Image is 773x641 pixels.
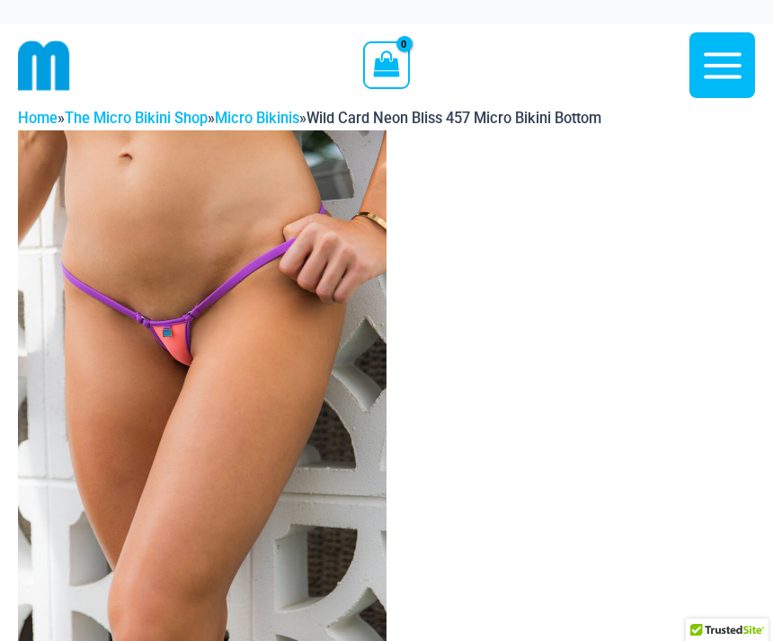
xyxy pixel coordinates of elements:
[307,110,601,127] span: Wild Card Neon Bliss 457 Micro Bikini Bottom
[363,41,409,88] a: View Shopping Cart, empty
[215,110,299,127] a: Micro Bikinis
[65,110,208,127] a: The Micro Bikini Shop
[18,110,58,127] a: Home
[18,110,601,127] span: » » »
[18,40,70,92] img: cropped mm emblem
